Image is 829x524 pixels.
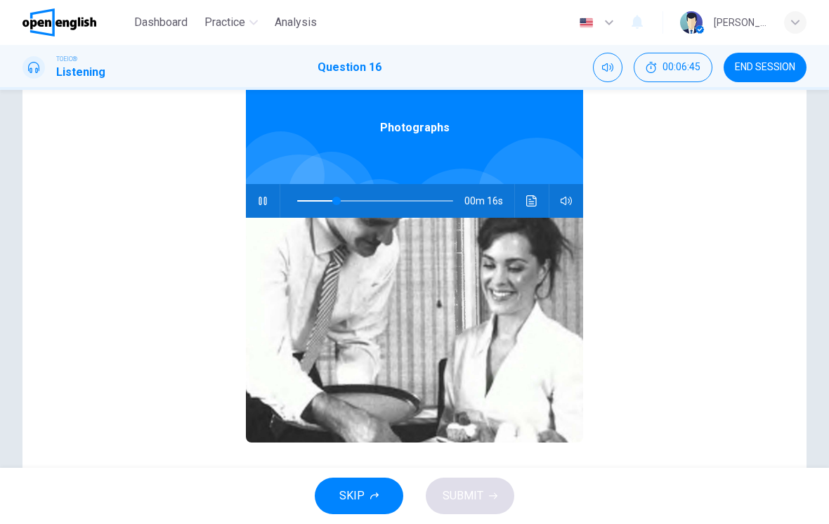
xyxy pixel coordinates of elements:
[275,14,317,31] span: Analysis
[577,18,595,28] img: en
[634,53,712,82] button: 00:06:45
[735,62,795,73] span: END SESSION
[521,184,543,218] button: Click to see the audio transcription
[199,10,263,35] button: Practice
[339,486,365,506] span: SKIP
[380,119,450,136] span: Photographs
[22,8,96,37] img: OpenEnglish logo
[318,59,381,76] h1: Question 16
[724,53,807,82] button: END SESSION
[204,14,245,31] span: Practice
[269,10,322,35] button: Analysis
[593,53,622,82] div: Mute
[464,184,514,218] span: 00m 16s
[56,54,77,64] span: TOEIC®
[662,62,700,73] span: 00:06:45
[246,218,583,443] img: Photographs
[680,11,703,34] img: Profile picture
[129,10,193,35] button: Dashboard
[56,64,105,81] h1: Listening
[134,14,188,31] span: Dashboard
[22,8,129,37] a: OpenEnglish logo
[634,53,712,82] div: Hide
[714,14,767,31] div: [PERSON_NAME] [PERSON_NAME]
[315,478,403,514] button: SKIP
